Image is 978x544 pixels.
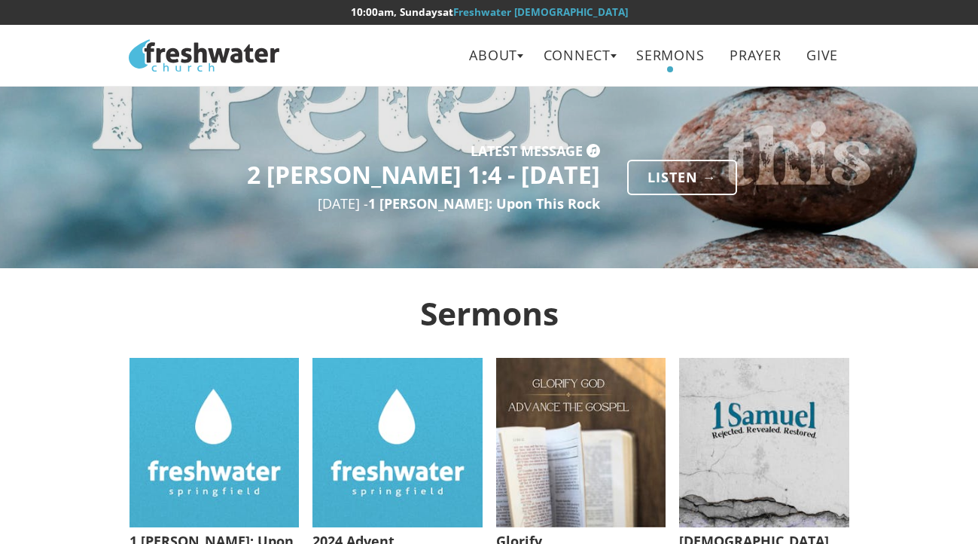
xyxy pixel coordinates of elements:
[129,7,849,18] h6: at
[627,160,737,195] a: Listen →
[129,358,300,528] img: fc-default-1400.png
[312,358,483,528] img: fc-default-1400.png
[351,5,443,19] time: 10:00am, Sundays
[496,358,666,528] img: Glorify-God-Advance-the-Gospel-square.png
[471,148,583,154] h5: Latest Message
[129,39,279,72] img: Freshwater Church
[679,358,849,528] img: 1-Samuel-square.jpg
[368,194,600,212] span: 1 [PERSON_NAME]: Upon This Rock
[453,5,628,19] a: Freshwater [DEMOGRAPHIC_DATA]
[129,295,849,331] h2: Sermons
[719,38,792,72] a: Prayer
[129,161,600,188] h3: 2 [PERSON_NAME] 1:4 - [DATE]
[626,38,715,72] a: Sermons
[796,38,849,72] a: Give
[532,38,622,72] a: Connect
[459,38,529,72] a: About
[129,194,600,214] p: [DATE] -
